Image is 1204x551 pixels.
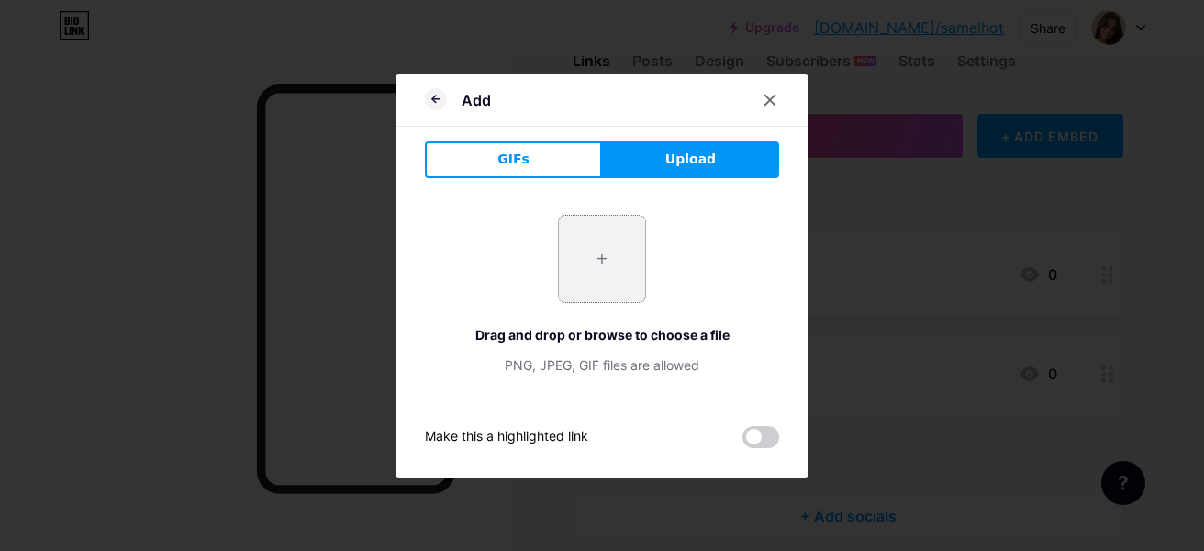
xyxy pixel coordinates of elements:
div: Drag and drop or browse to choose a file [425,325,779,344]
span: Upload [665,150,716,169]
button: Upload [602,141,779,178]
div: Make this a highlighted link [425,426,588,448]
div: Add [462,89,491,111]
div: PNG, JPEG, GIF files are allowed [425,355,779,375]
button: GIFs [425,141,602,178]
span: GIFs [497,150,530,169]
